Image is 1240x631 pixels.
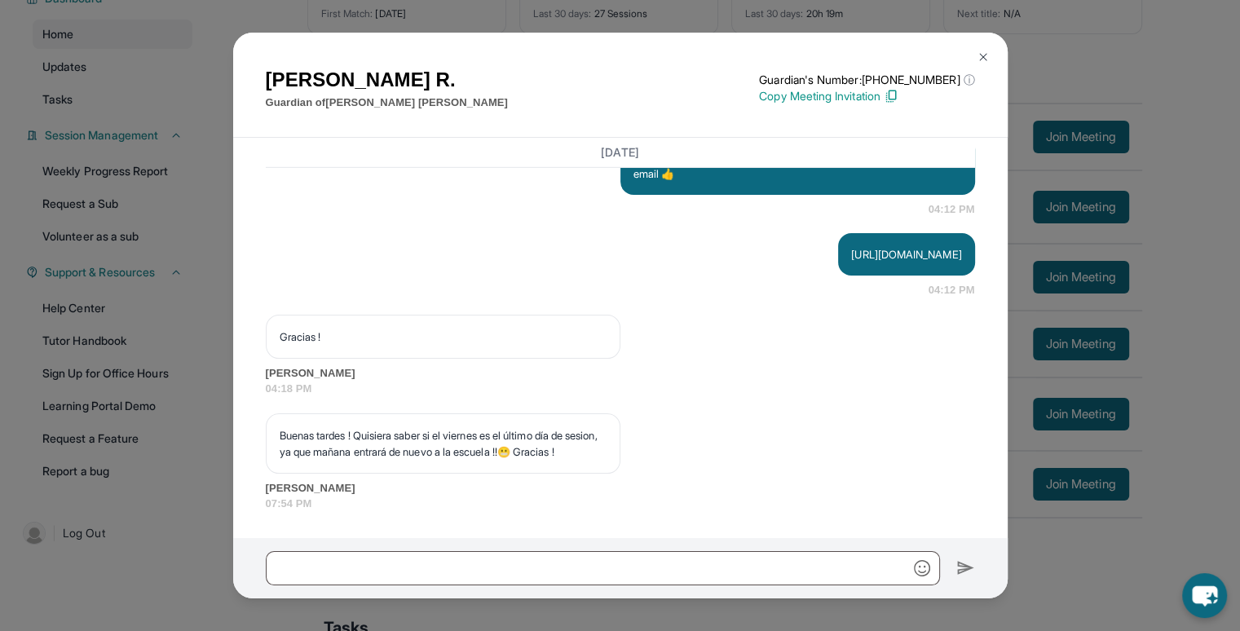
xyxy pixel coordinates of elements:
h1: [PERSON_NAME] R. [266,65,508,95]
span: 04:18 PM [266,381,975,397]
span: 04:12 PM [929,282,975,298]
img: Copy Icon [884,89,898,104]
img: Send icon [956,558,975,578]
h3: [DATE] [266,144,975,161]
p: Gracias ! [280,329,607,345]
p: Copy Meeting Invitation [759,88,974,104]
button: chat-button [1182,573,1227,618]
p: Guardian of [PERSON_NAME] [PERSON_NAME] [266,95,508,111]
span: [PERSON_NAME] [266,365,975,382]
p: Guardian's Number: [PHONE_NUMBER] [759,72,974,88]
p: [URL][DOMAIN_NAME] [851,246,961,263]
img: Emoji [914,560,930,576]
span: 04:12 PM [929,201,975,218]
span: [PERSON_NAME] [266,480,975,496]
p: Buenas tardes ! Quisiera saber si el viernes es el último día de sesion, ya que mañana entrará de... [280,427,607,460]
img: Close Icon [977,51,990,64]
span: 07:54 PM [266,496,975,512]
span: ⓘ [963,72,974,88]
